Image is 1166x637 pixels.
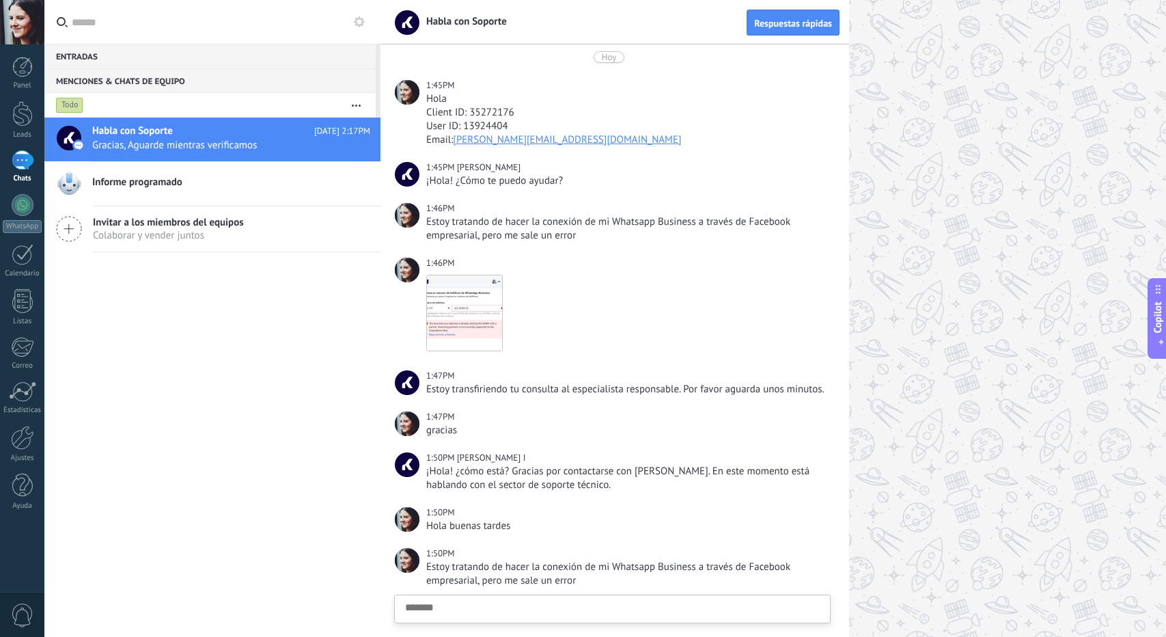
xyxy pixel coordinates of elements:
span: Colaborar y vender juntos [93,229,244,242]
div: Estoy tratando de hacer la conexión de mi Whatsapp Business a través de Facebook empresarial, per... [426,215,828,243]
div: Estoy transfiriendo tu consulta al especialista responsable. Por favor aguarda unos minutos. [426,383,828,396]
span: Invitar a los miembros del equipos [93,216,244,229]
div: Estadísticas [3,406,42,415]
span: Carolina Castro [395,203,419,228]
div: Calendario [3,269,42,278]
span: Carolina Castro [395,411,419,436]
button: Respuestas rápidas [747,10,839,36]
button: Más [342,93,371,118]
a: Informe programado [44,162,380,206]
span: Angel I [457,452,526,463]
span: Carolina Castro [395,507,419,532]
div: Chats [3,174,42,183]
div: ¡Hola! ¿Cómo te puedo ayudar? [426,174,828,188]
span: Carolina Castro [395,258,419,282]
div: Estoy tratando de hacer la conexión de mi Whatsapp Business a través de Facebook empresarial, per... [426,560,828,588]
span: Habla con Soporte [418,15,507,28]
span: [DATE] 2:17PM [314,124,370,138]
div: Hola buenas tardes [426,519,828,533]
div: Menciones & Chats de equipo [44,68,376,93]
span: Copilot [1151,302,1165,334]
div: 1:45PM [426,79,457,92]
span: Habla con Soporte [92,124,173,138]
div: Todo [56,97,83,113]
div: User ID: 13924404 [426,120,828,133]
div: gracias [426,424,828,437]
div: 1:50PM [426,506,457,519]
div: ¡Hola! ¿cómo está? Gracias por contactarse con [PERSON_NAME]. En este momento está hablando con e... [426,465,828,492]
div: Email: [426,133,828,147]
div: Client ID: 35272176 [426,106,828,120]
span: Carolina Castro [395,80,419,105]
span: Milena G [395,162,419,187]
div: 1:45PM [426,161,457,174]
div: 1:50PM [426,451,457,465]
div: Ajustes [3,454,42,463]
a: [PERSON_NAME][EMAIL_ADDRESS][DOMAIN_NAME] [453,133,681,146]
span: Respuestas rápidas [754,18,832,28]
a: Habla con Soporte [DATE] 2:17PM Gracias, Aguarde mientras verificamos [44,118,380,161]
div: 1:47PM [426,410,457,424]
div: 1:46PM [426,256,457,270]
div: Ayuda [3,502,42,511]
img: cd227634-9df1-4ce9-b38b-b2d423d10f1f [427,275,502,351]
span: Informe programado [92,176,182,189]
span: Milena G [457,161,520,173]
div: Hola [426,92,828,106]
div: 1:47PM [426,369,457,383]
span: Angel I [395,452,419,477]
span: Carolina Castro [395,548,419,573]
span: Habla con Soporte [395,370,419,395]
div: Panel [3,81,42,90]
div: Listas [3,317,42,326]
span: Gracias, Aguarde mientras verificamos [92,139,344,152]
div: 1:50PM [426,547,457,560]
div: 1:46PM [426,202,457,215]
div: Entradas [44,44,376,68]
div: Hoy [602,51,617,63]
div: Leads [3,131,42,139]
div: WhatsApp [3,220,42,233]
div: Correo [3,362,42,370]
